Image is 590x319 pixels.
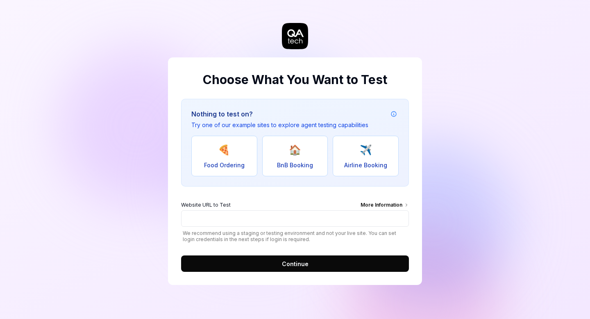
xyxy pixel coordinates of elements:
span: Airline Booking [344,161,387,169]
h3: Nothing to test on? [191,109,368,119]
span: We recommend using a staging or testing environment and not your live site. You can set login cre... [181,230,409,242]
button: 🍕Food Ordering [191,136,257,176]
div: More Information [361,201,409,210]
span: Food Ordering [204,161,245,169]
span: Continue [282,260,309,268]
h2: Choose What You Want to Test [181,71,409,89]
button: Continue [181,255,409,272]
button: Example attribution information [389,109,399,119]
span: Website URL to Test [181,201,231,210]
p: Try one of our example sites to explore agent testing capabilities [191,121,368,129]
span: 🏠 [289,143,301,157]
input: Website URL to TestMore Information [181,210,409,227]
span: ✈️ [360,143,372,157]
button: 🏠BnB Booking [262,136,328,176]
span: BnB Booking [277,161,313,169]
span: 🍕 [218,143,230,157]
button: ✈️Airline Booking [333,136,399,176]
